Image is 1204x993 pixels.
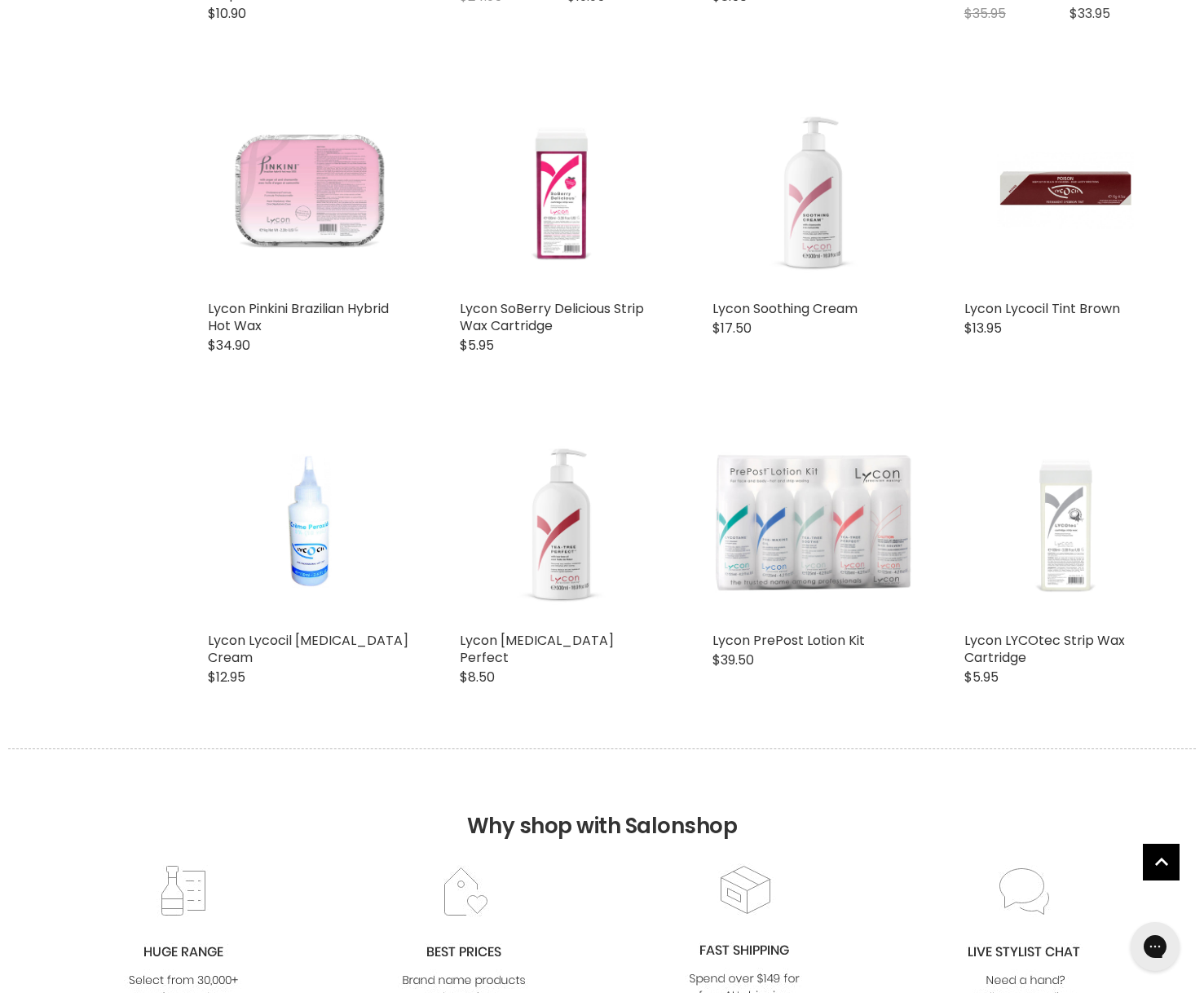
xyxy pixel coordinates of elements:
[712,319,752,338] span: $17.50
[208,631,408,667] a: Lycon Lycocil [MEDICAL_DATA] Cream
[712,299,858,318] a: Lycon Soothing Cream
[208,4,246,23] span: $10.90
[712,421,915,624] img: Lycon PrePost Lotion Kit
[1069,4,1110,23] span: $33.95
[712,651,754,669] span: $39.50
[1143,844,1180,886] span: Back to top
[242,421,377,624] img: Lycon Lycocil Peroxide Cream
[208,421,411,624] a: Lycon Lycocil Peroxide Cream
[964,668,999,686] span: $5.95
[460,668,495,686] span: $8.50
[460,421,663,624] img: Lycon Tea-Tree Perfect
[998,89,1133,292] img: Lycon Lycocil Tint Brown
[964,319,1002,338] span: $13.95
[712,631,865,650] a: Lycon PrePost Lotion Kit
[964,89,1167,292] a: Lycon Lycocil Tint Brown
[964,421,1167,624] img: Lycon LYCOtec Strip Wax Cartridge
[208,299,389,335] a: Lycon Pinkini Brazilian Hybrid Hot Wax
[460,421,663,624] a: Lycon Tea-Tree Perfect Lycon Tea-Tree Perfect
[964,4,1006,23] span: $35.95
[460,336,494,355] span: $5.95
[208,668,245,686] span: $12.95
[460,89,663,292] img: Lycon SoBerry Delicious Strip Wax Cartridge
[1143,844,1180,880] a: Back to top
[208,336,250,355] span: $34.90
[712,89,915,292] img: Lycon Soothing Cream
[460,299,644,335] a: Lycon SoBerry Delicious Strip Wax Cartridge
[712,89,915,292] a: Lycon Soothing Cream Lycon Soothing Cream
[964,299,1120,318] a: Lycon Lycocil Tint Brown
[964,631,1125,667] a: Lycon LYCOtec Strip Wax Cartridge
[8,748,1196,863] h2: Why shop with Salonshop
[1122,916,1188,977] iframe: Gorgias live chat messenger
[208,89,411,292] img: Lycon Pinkini Brazilian Hybrid Hot Wax
[460,631,614,667] a: Lycon [MEDICAL_DATA] Perfect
